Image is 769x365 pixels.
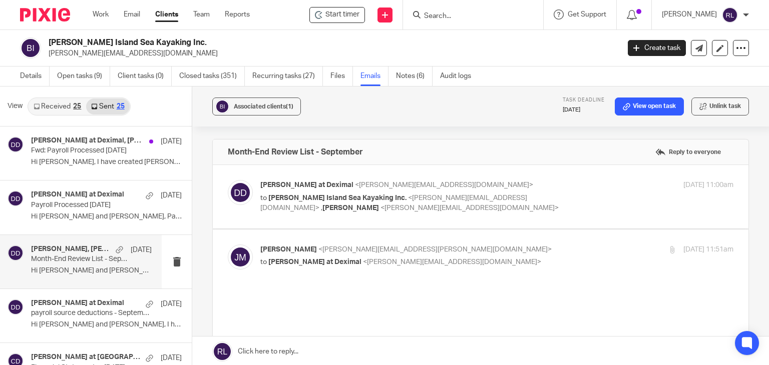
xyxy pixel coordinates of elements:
h4: [PERSON_NAME] at Deximal [31,299,124,307]
p: [DATE] 11:00am [683,180,733,190]
a: Team [193,9,210,19]
span: Task deadline [563,97,605,102]
div: Bowen Island Sea Kayaking Inc. [309,7,365,23]
a: Notes (6) [396,66,433,86]
div: 25 [117,103,125,110]
p: [DATE] [161,190,182,200]
span: to [260,258,267,265]
img: svg%3E [215,99,230,114]
a: Files [330,66,353,86]
a: Clients [155,9,178,19]
span: Start timer [325,9,359,20]
a: Sent25 [86,98,129,114]
a: Recurring tasks (27) [252,66,323,86]
input: Search [423,12,513,21]
h4: [PERSON_NAME] at Deximal [31,190,124,199]
h4: Month-End Review List - September [228,147,363,157]
p: [PERSON_NAME] [662,9,717,19]
button: Associated clients(1) [212,97,301,115]
span: View [8,101,23,111]
span: to [260,194,267,201]
a: Reports [225,9,250,19]
p: [DATE] [161,136,182,146]
p: [PERSON_NAME][EMAIL_ADDRESS][DOMAIN_NAME] [49,48,613,58]
span: [PERSON_NAME] at Deximal [260,181,353,188]
a: Work [93,9,109,19]
img: svg%3E [8,136,24,152]
a: Client tasks (0) [118,66,172,86]
span: <[PERSON_NAME][EMAIL_ADDRESS][DOMAIN_NAME]> [355,181,533,188]
p: [DATE] [161,353,182,363]
a: Emails [360,66,389,86]
label: Reply to everyone [653,144,723,159]
button: Unlink task [691,97,749,115]
p: [DATE] [161,299,182,309]
span: (1) [286,103,293,109]
p: Payroll Processed [DATE] [31,201,152,209]
span: [PERSON_NAME] Island Sea Kayaking Inc. [268,194,407,201]
img: svg%3E [8,299,24,315]
p: Hi [PERSON_NAME] and [PERSON_NAME], I hope you're doing well!... [31,266,152,275]
span: [PERSON_NAME] at Deximal [268,258,361,265]
span: [PERSON_NAME] [260,246,317,253]
h4: [PERSON_NAME] at Deximal, [PERSON_NAME] [31,136,144,145]
span: , [321,204,322,211]
img: svg%3E [8,245,24,261]
a: View open task [615,97,684,115]
img: svg%3E [20,37,41,58]
a: Received25 [29,98,86,114]
h4: [PERSON_NAME] at [GEOGRAPHIC_DATA] [31,353,141,361]
a: Email [124,9,140,19]
p: payroll source deductions - September [31,309,152,317]
img: svg%3E [228,180,253,205]
div: 25 [73,103,81,110]
span: Associated clients [234,103,293,109]
a: Audit logs [440,66,479,86]
span: <[PERSON_NAME][EMAIL_ADDRESS][PERSON_NAME][DOMAIN_NAME]> [318,246,552,253]
p: Month-End Review List - September [31,255,128,263]
p: [DATE] [563,106,605,114]
a: Open tasks (9) [57,66,110,86]
p: Hi [PERSON_NAME] and [PERSON_NAME], Payroll is processed... [31,212,182,221]
p: [DATE] 11:51am [683,244,733,255]
a: Create task [628,40,686,56]
img: Pixie [20,8,70,21]
p: Hi [PERSON_NAME] and [PERSON_NAME], I hope you're doing... [31,320,182,329]
p: Fwd: Payroll Processed [DATE] [31,146,152,155]
span: [PERSON_NAME] [322,204,379,211]
a: Details [20,66,50,86]
h2: [PERSON_NAME] Island Sea Kayaking Inc. [49,37,500,48]
img: svg%3E [722,7,738,23]
a: Closed tasks (351) [179,66,245,86]
img: svg%3E [228,244,253,269]
span: Get Support [568,11,606,18]
p: [DATE] [131,245,152,255]
h4: [PERSON_NAME], [PERSON_NAME] at Deximal [31,245,111,253]
span: <[PERSON_NAME][EMAIL_ADDRESS][DOMAIN_NAME]> [363,258,541,265]
p: Hi [PERSON_NAME], I have created [PERSON_NAME] for Keen,... [31,158,182,166]
span: <[PERSON_NAME][EMAIL_ADDRESS][DOMAIN_NAME]> [380,204,559,211]
img: svg%3E [8,190,24,206]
